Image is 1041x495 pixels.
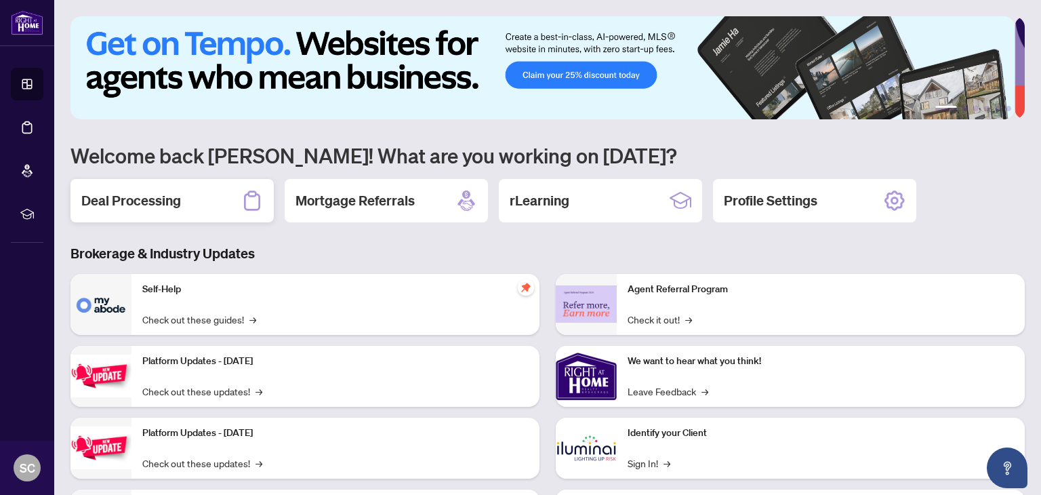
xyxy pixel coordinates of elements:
img: Identify your Client [556,418,617,479]
h2: Deal Processing [81,191,181,210]
button: 3 [973,106,979,111]
h2: Mortgage Referrals [295,191,415,210]
span: → [249,312,256,327]
button: Open asap [987,448,1027,488]
p: Agent Referral Program [628,282,1014,297]
button: 2 [962,106,968,111]
h1: Welcome back [PERSON_NAME]! What are you working on [DATE]? [70,142,1025,168]
h2: rLearning [510,191,569,210]
img: We want to hear what you think! [556,346,617,407]
span: → [256,384,262,399]
p: We want to hear what you think! [628,354,1014,369]
p: Identify your Client [628,426,1014,441]
img: Platform Updates - July 8, 2025 [70,427,131,469]
img: Platform Updates - July 21, 2025 [70,355,131,397]
a: Check it out!→ [628,312,692,327]
p: Platform Updates - [DATE] [142,354,529,369]
span: SC [20,458,35,477]
button: 1 [935,106,957,111]
span: pushpin [518,279,534,296]
span: → [256,456,262,471]
button: 4 [984,106,989,111]
span: → [701,384,708,399]
p: Platform Updates - [DATE] [142,426,529,441]
button: 6 [1006,106,1011,111]
a: Leave Feedback→ [628,384,708,399]
a: Check out these updates!→ [142,384,262,399]
img: Agent Referral Program [556,285,617,323]
h3: Brokerage & Industry Updates [70,244,1025,263]
span: → [685,312,692,327]
a: Sign In!→ [628,456,670,471]
a: Check out these guides!→ [142,312,256,327]
img: Self-Help [70,274,131,335]
p: Self-Help [142,282,529,297]
img: logo [11,10,43,35]
span: → [664,456,670,471]
h2: Profile Settings [724,191,817,210]
button: 5 [995,106,1000,111]
img: Slide 0 [70,16,1015,119]
a: Check out these updates!→ [142,456,262,471]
